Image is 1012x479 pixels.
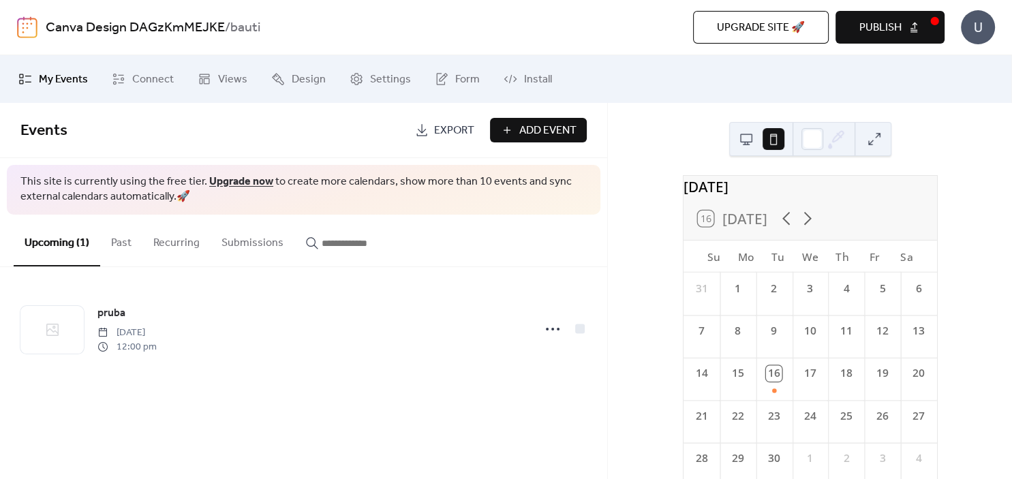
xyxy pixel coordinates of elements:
[693,450,709,466] div: 28
[838,408,854,424] div: 25
[874,323,890,339] div: 12
[405,118,485,142] a: Export
[910,281,926,296] div: 6
[142,215,211,265] button: Recurring
[730,408,746,424] div: 22
[425,61,490,97] a: Form
[858,241,890,273] div: Fr
[97,305,125,322] a: pruba
[910,408,926,424] div: 27
[835,11,945,44] button: Publish
[17,16,37,38] img: logo
[766,323,782,339] div: 9
[802,366,818,382] div: 17
[874,366,890,382] div: 19
[102,61,184,97] a: Connect
[490,118,587,142] button: Add Event
[838,281,854,296] div: 4
[838,366,854,382] div: 18
[766,450,782,466] div: 30
[684,176,937,197] div: [DATE]
[693,366,709,382] div: 14
[519,123,577,139] span: Add Event
[890,241,922,273] div: Sa
[339,61,421,97] a: Settings
[97,340,157,354] span: 12:00 pm
[39,72,88,88] span: My Events
[8,61,98,97] a: My Events
[524,72,552,88] span: Install
[766,408,782,424] div: 23
[802,450,818,466] div: 1
[370,72,411,88] span: Settings
[693,323,709,339] div: 7
[874,450,890,466] div: 3
[261,61,336,97] a: Design
[910,450,926,466] div: 4
[697,241,729,273] div: Su
[961,10,995,44] div: U
[693,408,709,424] div: 21
[730,323,746,339] div: 8
[766,281,782,296] div: 2
[730,450,746,466] div: 29
[46,15,225,41] a: Canva Design DAGzKmMEJKE
[802,323,818,339] div: 10
[717,20,805,36] span: Upgrade site 🚀
[20,116,67,146] span: Events
[794,241,826,273] div: We
[493,61,562,97] a: Install
[20,174,587,205] span: This site is currently using the free tier. to create more calendars, show more than 10 events an...
[859,20,902,36] span: Publish
[730,241,762,273] div: Mo
[826,241,858,273] div: Th
[910,323,926,339] div: 13
[730,281,746,296] div: 1
[218,72,247,88] span: Views
[455,72,480,88] span: Form
[762,241,794,273] div: Tu
[292,72,326,88] span: Design
[132,72,174,88] span: Connect
[766,366,782,382] div: 16
[910,366,926,382] div: 20
[225,15,230,41] b: /
[730,366,746,382] div: 15
[211,215,294,265] button: Submissions
[693,281,709,296] div: 31
[97,326,157,340] span: [DATE]
[838,323,854,339] div: 11
[14,215,100,266] button: Upcoming (1)
[230,15,260,41] b: bauti
[874,281,890,296] div: 5
[434,123,474,139] span: Export
[693,11,829,44] button: Upgrade site 🚀
[209,171,273,192] a: Upgrade now
[100,215,142,265] button: Past
[874,408,890,424] div: 26
[802,281,818,296] div: 3
[802,408,818,424] div: 24
[838,450,854,466] div: 2
[187,61,258,97] a: Views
